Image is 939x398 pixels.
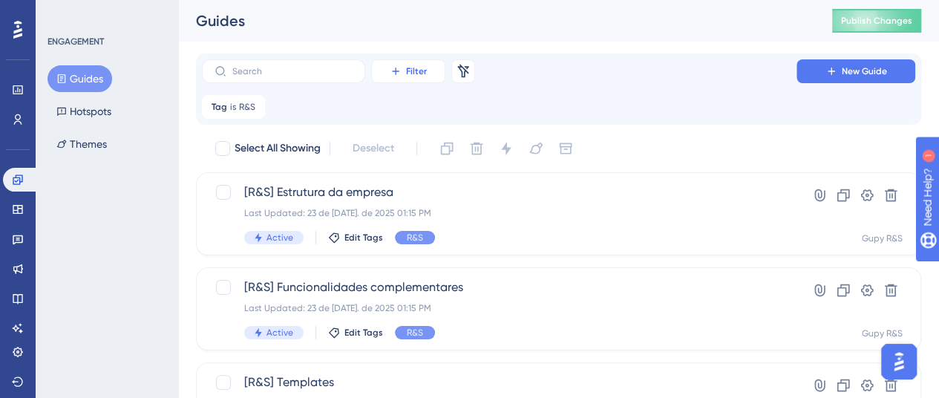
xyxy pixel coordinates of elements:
[344,327,383,339] span: Edit Tags
[244,183,754,201] span: [R&S] Estrutura da empresa
[796,59,915,83] button: New Guide
[353,140,394,157] span: Deselect
[48,36,104,48] div: ENGAGEMENT
[841,15,912,27] span: Publish Changes
[196,10,795,31] div: Guides
[103,7,108,19] div: 1
[406,65,427,77] span: Filter
[230,101,236,113] span: is
[862,327,903,339] div: Gupy R&S
[407,327,423,339] span: R&S
[266,327,293,339] span: Active
[266,232,293,244] span: Active
[48,131,116,157] button: Themes
[862,232,903,244] div: Gupy R&S
[877,339,921,384] iframe: UserGuiding AI Assistant Launcher
[407,232,423,244] span: R&S
[244,302,754,314] div: Last Updated: 23 de [DATE]. de 2025 01:15 PM
[344,232,383,244] span: Edit Tags
[244,207,754,219] div: Last Updated: 23 de [DATE]. de 2025 01:15 PM
[371,59,445,83] button: Filter
[832,9,921,33] button: Publish Changes
[232,66,353,76] input: Search
[244,278,754,296] span: [R&S] Funcionalidades complementares
[48,98,120,125] button: Hotspots
[239,101,255,113] span: R&S
[235,140,321,157] span: Select All Showing
[48,65,112,92] button: Guides
[328,327,383,339] button: Edit Tags
[35,4,93,22] span: Need Help?
[244,373,754,391] span: [R&S] Templates
[328,232,383,244] button: Edit Tags
[212,101,227,113] span: Tag
[339,135,408,162] button: Deselect
[842,65,887,77] span: New Guide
